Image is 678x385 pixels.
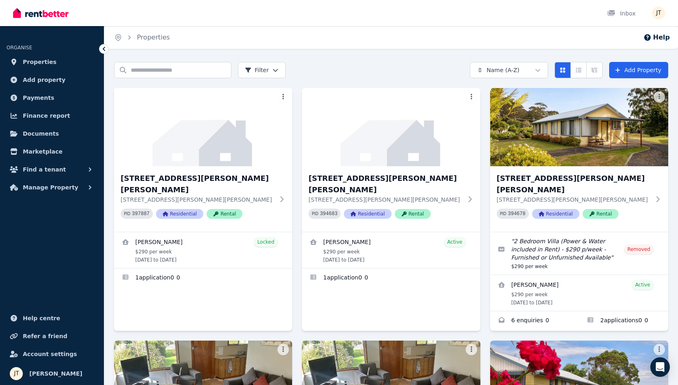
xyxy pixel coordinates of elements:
a: Applications for 2/21 Andrew St, Strahan [114,268,292,288]
a: View details for Alexandre Flaschner [114,232,292,268]
h3: [STREET_ADDRESS][PERSON_NAME][PERSON_NAME] [121,173,274,196]
button: More options [466,344,477,355]
button: Compact list view [570,62,587,78]
span: Payments [23,93,54,103]
button: Find a tenant [7,161,97,178]
img: 4/21 Andrew St, Strahan [302,88,480,166]
div: Open Intercom Messenger [650,357,670,377]
a: Finance report [7,108,97,124]
a: Account settings [7,346,97,362]
a: Edit listing: 2 Bedroom Villa (Power & Water included in Rent) - $290 p/week - Furnished or Unfur... [490,232,668,275]
small: PID [312,211,318,216]
span: Residential [156,209,203,219]
div: View options [555,62,603,78]
img: 5/21 Andrew St, Strahan [490,88,668,166]
button: More options [277,344,289,355]
small: PID [124,211,130,216]
a: 5/21 Andrew St, Strahan[STREET_ADDRESS][PERSON_NAME][PERSON_NAME][STREET_ADDRESS][PERSON_NAME][PE... [490,88,668,232]
div: Inbox [607,9,636,18]
span: Name (A-Z) [486,66,520,74]
img: RentBetter [13,7,68,19]
span: Marketplace [23,147,62,156]
a: Payments [7,90,97,106]
a: Refer a friend [7,328,97,344]
a: View details for Dimity Williams [302,232,480,268]
a: 4/21 Andrew St, Strahan[STREET_ADDRESS][PERSON_NAME][PERSON_NAME][STREET_ADDRESS][PERSON_NAME][PE... [302,88,480,232]
span: Properties [23,57,57,67]
button: More options [654,344,665,355]
span: Filter [245,66,269,74]
span: Rental [207,209,242,219]
a: Properties [7,54,97,70]
a: Marketplace [7,143,97,160]
a: Properties [137,33,170,41]
a: Add Property [609,62,668,78]
a: View details for Pamela Carroll [490,275,668,311]
p: [STREET_ADDRESS][PERSON_NAME][PERSON_NAME] [121,196,274,204]
a: Documents [7,125,97,142]
img: Jamie Taylor [652,7,665,20]
button: Manage Property [7,179,97,196]
button: Card view [555,62,571,78]
a: Add property [7,72,97,88]
button: Name (A-Z) [470,62,548,78]
button: Expanded list view [586,62,603,78]
button: Filter [238,62,286,78]
span: Account settings [23,349,77,359]
button: More options [654,91,665,103]
span: Add property [23,75,66,85]
code: 397887 [132,211,150,217]
span: Documents [23,129,59,139]
span: Rental [583,209,619,219]
button: More options [277,91,289,103]
a: Enquiries for 5/21 Andrew St, Strahan [490,311,579,331]
span: Find a tenant [23,165,66,174]
code: 394678 [508,211,526,217]
a: Help centre [7,310,97,326]
p: [STREET_ADDRESS][PERSON_NAME][PERSON_NAME] [497,196,650,204]
code: 394683 [320,211,337,217]
p: [STREET_ADDRESS][PERSON_NAME][PERSON_NAME] [308,196,462,204]
img: Jamie Taylor [10,367,23,380]
span: [PERSON_NAME] [29,369,82,378]
h3: [STREET_ADDRESS][PERSON_NAME][PERSON_NAME] [497,173,650,196]
span: Refer a friend [23,331,67,341]
a: Applications for 4/21 Andrew St, Strahan [302,268,480,288]
a: 2/21 Andrew St, Strahan[STREET_ADDRESS][PERSON_NAME][PERSON_NAME][STREET_ADDRESS][PERSON_NAME][PE... [114,88,292,232]
span: Rental [395,209,431,219]
span: Residential [532,209,579,219]
nav: Breadcrumb [104,26,180,49]
span: ORGANISE [7,45,32,51]
span: Finance report [23,111,70,121]
small: PID [500,211,506,216]
a: Applications for 5/21 Andrew St, Strahan [579,311,668,331]
button: More options [466,91,477,103]
button: Help [643,33,670,42]
span: Manage Property [23,183,78,192]
h3: [STREET_ADDRESS][PERSON_NAME][PERSON_NAME] [308,173,462,196]
span: Residential [344,209,391,219]
span: Help centre [23,313,60,323]
img: 2/21 Andrew St, Strahan [114,88,292,166]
